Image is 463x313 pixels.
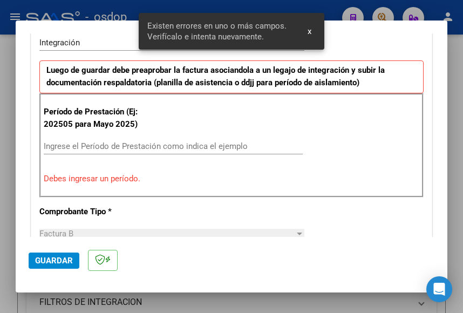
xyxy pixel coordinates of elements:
[147,21,295,42] span: Existen errores en uno o más campos. Verifícalo e intenta nuevamente.
[44,173,419,185] p: Debes ingresar un período.
[308,26,311,36] span: x
[299,22,320,41] button: x
[29,253,79,269] button: Guardar
[35,256,73,266] span: Guardar
[426,276,452,302] div: Open Intercom Messenger
[44,106,156,130] p: Período de Prestación (Ej: 202505 para Mayo 2025)
[39,38,80,47] span: Integración
[39,229,73,239] span: Factura B
[39,206,155,218] p: Comprobante Tipo *
[46,65,385,87] strong: Luego de guardar debe preaprobar la factura asociandola a un legajo de integración y subir la doc...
